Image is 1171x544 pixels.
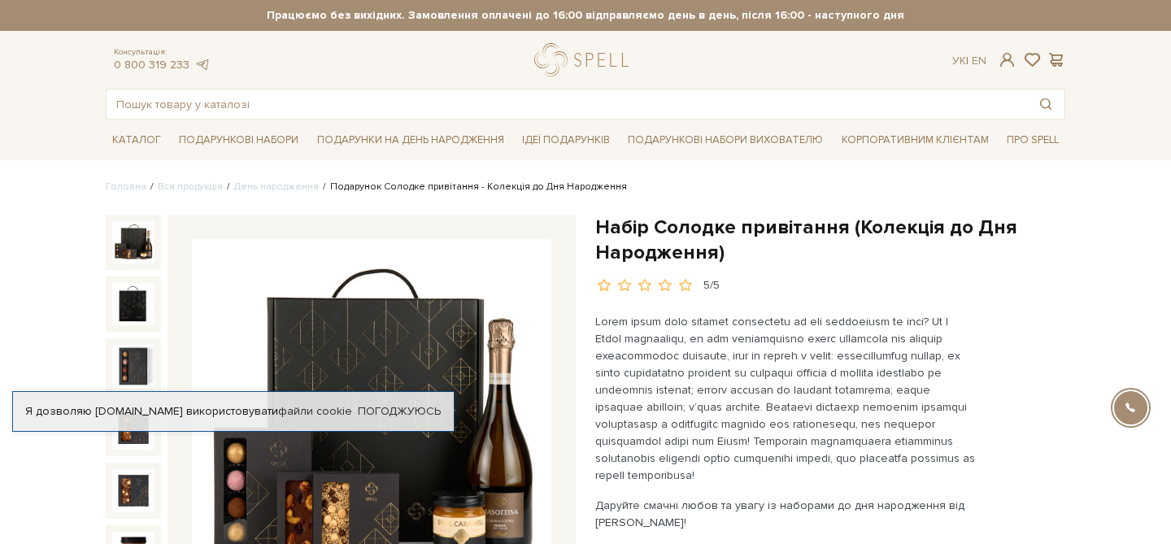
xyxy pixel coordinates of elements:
img: Набір Солодке привітання (Колекція до Дня Народження) [112,469,155,511]
div: Я дозволяю [DOMAIN_NAME] використовувати [13,404,454,419]
p: Даруйте смачні любов та увагу із наборами до дня народження від [PERSON_NAME]! [595,497,977,531]
li: Подарунок Солодке привітання - Колекція до Дня Народження [319,180,627,194]
a: Погоджуюсь [358,404,441,419]
p: Lorem ipsum dolo sitamet consectetu ad eli seddoeiusm te inci? Ut l Etdol magnaaliqu, en adm veni... [595,313,977,484]
img: Набір Солодке привітання (Колекція до Дня Народження) [112,345,155,387]
a: Вся продукція [158,181,223,193]
a: Корпоративним клієнтам [835,126,995,154]
a: Каталог [106,128,168,153]
span: Консультація: [114,47,210,58]
a: Подарункові набори [172,128,305,153]
button: Пошук товару у каталозі [1027,89,1064,119]
a: Ідеї подарунків [516,128,616,153]
a: Подарунки на День народження [311,128,511,153]
a: файли cookie [278,404,352,418]
a: Про Spell [1000,128,1065,153]
a: En [972,54,986,67]
strong: Працюємо без вихідних. Замовлення оплачені до 16:00 відправляємо день в день, після 16:00 - насту... [106,8,1065,23]
img: Набір Солодке привітання (Колекція до Дня Народження) [112,221,155,263]
a: День народження [234,181,319,193]
a: telegram [194,58,210,72]
img: Набір Солодке привітання (Колекція до Дня Народження) [112,283,155,325]
a: Подарункові набори вихователю [621,126,829,154]
div: 5/5 [703,278,720,294]
a: Головна [106,181,146,193]
h1: Набір Солодке привітання (Колекція до Дня Народження) [595,215,1065,265]
a: 0 800 319 233 [114,58,189,72]
input: Пошук товару у каталозі [107,89,1027,119]
span: | [966,54,969,67]
a: logo [534,43,636,76]
div: Ук [952,54,986,68]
